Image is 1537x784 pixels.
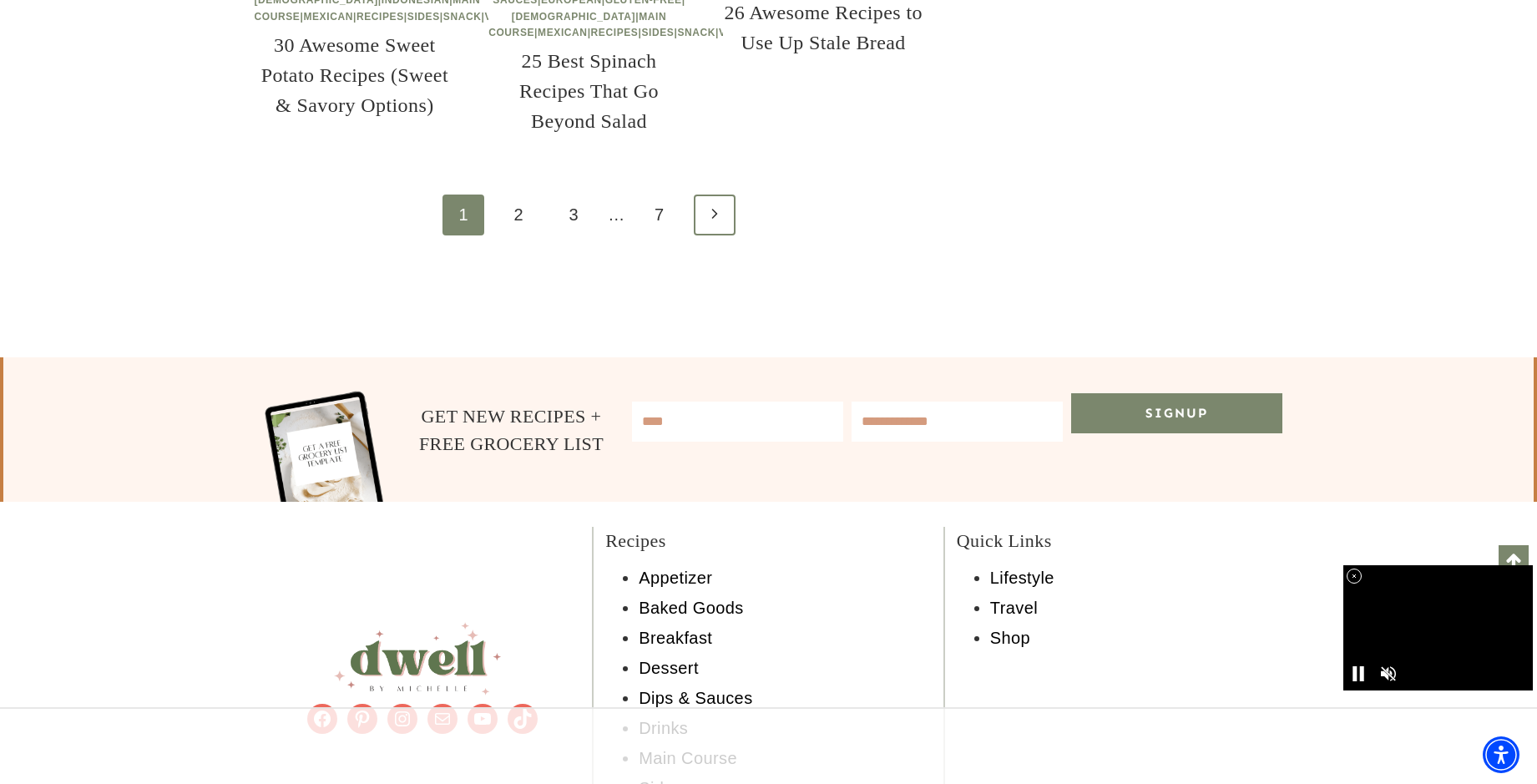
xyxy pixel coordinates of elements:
span: 1 [442,195,484,235]
a: Sides [407,11,440,23]
a: Snack [677,27,715,38]
a: Mexican [538,27,588,38]
div: Accessibility Menu [1483,736,1519,773]
a: Baked Goods [639,599,744,617]
a: 7 [639,195,680,235]
a: Vegan [719,27,757,38]
button: Signup [1071,393,1282,433]
span: … [608,196,624,234]
a: [DEMOGRAPHIC_DATA] [512,11,635,23]
nav: Page navigation [255,195,924,235]
a: 26 Awesome Recipes to Use Up Stale Bread [724,2,923,53]
a: 25 Best Spinach Recipes That Go Beyond Salad [519,50,659,132]
a: Shop [990,629,1030,647]
a: Dessert [639,659,699,677]
a: 30 Awesome Sweet Potato Recipes (Sweet & Savory Options) [261,34,448,116]
a: Main Course [488,11,666,38]
a: Breakfast [639,629,712,647]
a: Recipes [356,11,404,23]
a: Vegan [484,11,523,23]
h4: GET NEW RECIPES + FREE GROCERY LIST [417,402,605,458]
iframe: Advertisement [1343,565,1533,690]
a: 2 [498,195,539,235]
a: Lifestyle [990,569,1054,587]
a: Dips & Sauces [639,689,752,707]
a: Travel [990,599,1038,617]
a: Mexican [303,11,353,23]
a: Recipes [591,27,639,38]
a: Sides [641,27,674,38]
h4: Quick Links [957,527,1283,554]
a: Appetizer [639,569,712,587]
h4: Recipes [605,527,932,554]
a: Snack [443,11,482,23]
a: 3 [553,195,594,235]
a: Scroll to top [1499,545,1529,575]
